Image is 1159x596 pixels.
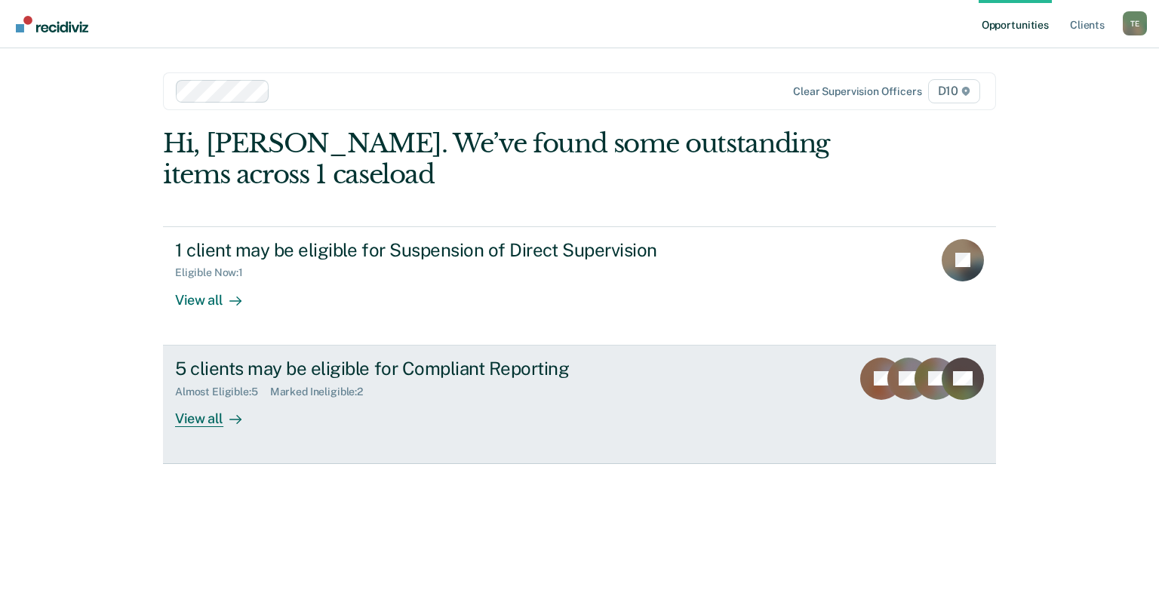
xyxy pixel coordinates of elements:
div: Marked Ineligible : 2 [270,386,375,398]
span: D10 [928,79,980,103]
div: View all [175,398,260,427]
div: Clear supervision officers [793,85,921,98]
img: Recidiviz [16,16,88,32]
div: View all [175,279,260,309]
a: 1 client may be eligible for Suspension of Direct SupervisionEligible Now:1View all [163,226,996,346]
div: Hi, [PERSON_NAME]. We’ve found some outstanding items across 1 caseload [163,128,829,190]
div: T E [1123,11,1147,35]
div: Almost Eligible : 5 [175,386,270,398]
div: 5 clients may be eligible for Compliant Reporting [175,358,705,379]
a: 5 clients may be eligible for Compliant ReportingAlmost Eligible:5Marked Ineligible:2View all [163,346,996,464]
button: Profile dropdown button [1123,11,1147,35]
div: 1 client may be eligible for Suspension of Direct Supervision [175,239,705,261]
div: Eligible Now : 1 [175,266,255,279]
